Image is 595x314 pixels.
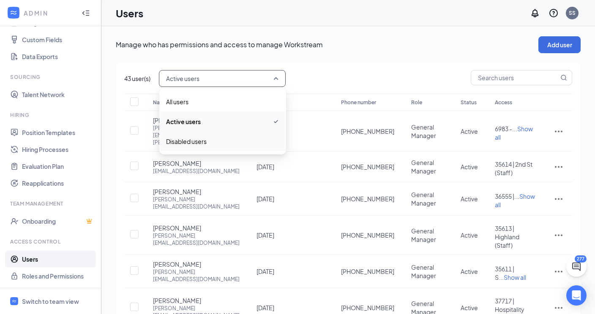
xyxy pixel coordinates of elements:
[82,9,90,17] svg: Collapse
[9,8,18,17] svg: WorkstreamLogo
[153,260,201,268] span: [PERSON_NAME]
[22,268,94,284] a: Roles and Permissions
[257,97,324,108] div: Last visit
[257,195,274,203] span: [DATE]
[153,116,201,125] span: [PERSON_NAME]
[341,127,394,135] span: [PHONE_NUMBER]
[22,86,94,103] a: Talent Network
[554,303,564,313] svg: ActionsIcon
[554,162,564,172] svg: ActionsIcon
[153,168,240,175] div: [EMAIL_ADDRESS][DOMAIN_NAME]
[471,70,559,85] input: Search users
[554,266,564,276] svg: ActionsIcon
[153,224,201,232] span: [PERSON_NAME]
[530,8,540,18] svg: Notifications
[560,74,567,81] svg: MagnifyingGlass
[461,231,478,239] span: Active
[257,268,274,275] span: [DATE]
[22,175,94,192] a: Reapplications
[22,251,94,268] a: Users
[411,191,436,207] span: General Manager
[166,72,199,85] span: Active users
[566,257,587,277] button: ChatActive
[575,255,587,263] div: 277
[116,6,143,20] h1: Users
[504,273,526,281] span: Show all
[495,125,533,141] span: ...
[257,163,274,171] span: [DATE]
[273,116,279,127] svg: Checkmark
[486,94,545,111] th: Access
[411,159,436,175] span: General Manager
[411,123,436,139] span: General Manager
[495,265,514,281] span: 35611 | S
[257,304,274,311] span: [DATE]
[166,137,207,146] span: Disabled users
[461,195,478,203] span: Active
[571,262,581,272] svg: ChatActive
[538,36,581,53] button: Add user
[461,127,478,135] span: Active
[461,163,478,171] span: Active
[411,263,436,279] span: General Manager
[166,97,188,106] span: All users
[499,273,526,281] span: ...
[153,232,240,246] div: [PERSON_NAME][EMAIL_ADDRESS][DOMAIN_NAME]
[153,187,201,196] span: [PERSON_NAME]
[22,158,94,175] a: Evaluation Plan
[333,94,403,111] th: Phone number
[153,296,201,305] span: [PERSON_NAME]
[11,298,17,304] svg: WorkstreamLogo
[24,9,74,17] div: ADMIN
[22,213,94,230] a: OnboardingCrown
[166,117,201,126] span: Active users
[153,97,240,108] div: Name/ Email
[22,31,94,48] a: Custom Fields
[495,192,514,200] span: 36555 |
[566,285,587,306] div: Open Intercom Messenger
[10,111,93,119] div: Hiring
[22,141,94,158] a: Hiring Processes
[22,124,94,141] a: Position Templates
[554,230,564,240] svg: ActionsIcon
[461,268,478,275] span: Active
[341,267,394,276] span: [PHONE_NUMBER]
[116,40,538,49] p: Manage who has permissions and access to manage Workstream
[411,97,444,108] div: Role
[495,225,519,249] span: 35613 | Highland (Staff)
[22,48,94,65] a: Data Exports
[22,297,79,306] div: Switch to team view
[569,9,576,16] div: SS
[495,192,535,208] span: ...
[257,231,274,239] span: [DATE]
[341,303,394,312] span: [PHONE_NUMBER]
[341,195,394,203] span: [PHONE_NUMBER]
[153,159,201,168] span: [PERSON_NAME]
[10,200,93,207] div: Team Management
[10,73,93,81] div: Sourcing
[153,268,240,283] div: [PERSON_NAME][EMAIL_ADDRESS][DOMAIN_NAME]
[495,125,512,133] span: 6983 -
[452,94,486,111] th: Status
[153,125,240,146] div: [PERSON_NAME][EMAIL_ADDRESS][PERSON_NAME][DOMAIN_NAME]
[461,304,478,311] span: Active
[495,125,533,141] span: Show all
[411,227,436,243] span: General Manager
[341,162,394,171] span: [PHONE_NUMBER]
[153,196,240,210] div: [PERSON_NAME][EMAIL_ADDRESS][DOMAIN_NAME]
[554,126,564,136] svg: ActionsIcon
[10,238,93,245] div: Access control
[549,8,559,18] svg: QuestionInfo
[554,194,564,204] svg: ActionsIcon
[495,160,532,176] span: 35614 | 2nd St (Staff)
[341,231,394,239] span: [PHONE_NUMBER]
[124,74,150,83] span: 43 user(s)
